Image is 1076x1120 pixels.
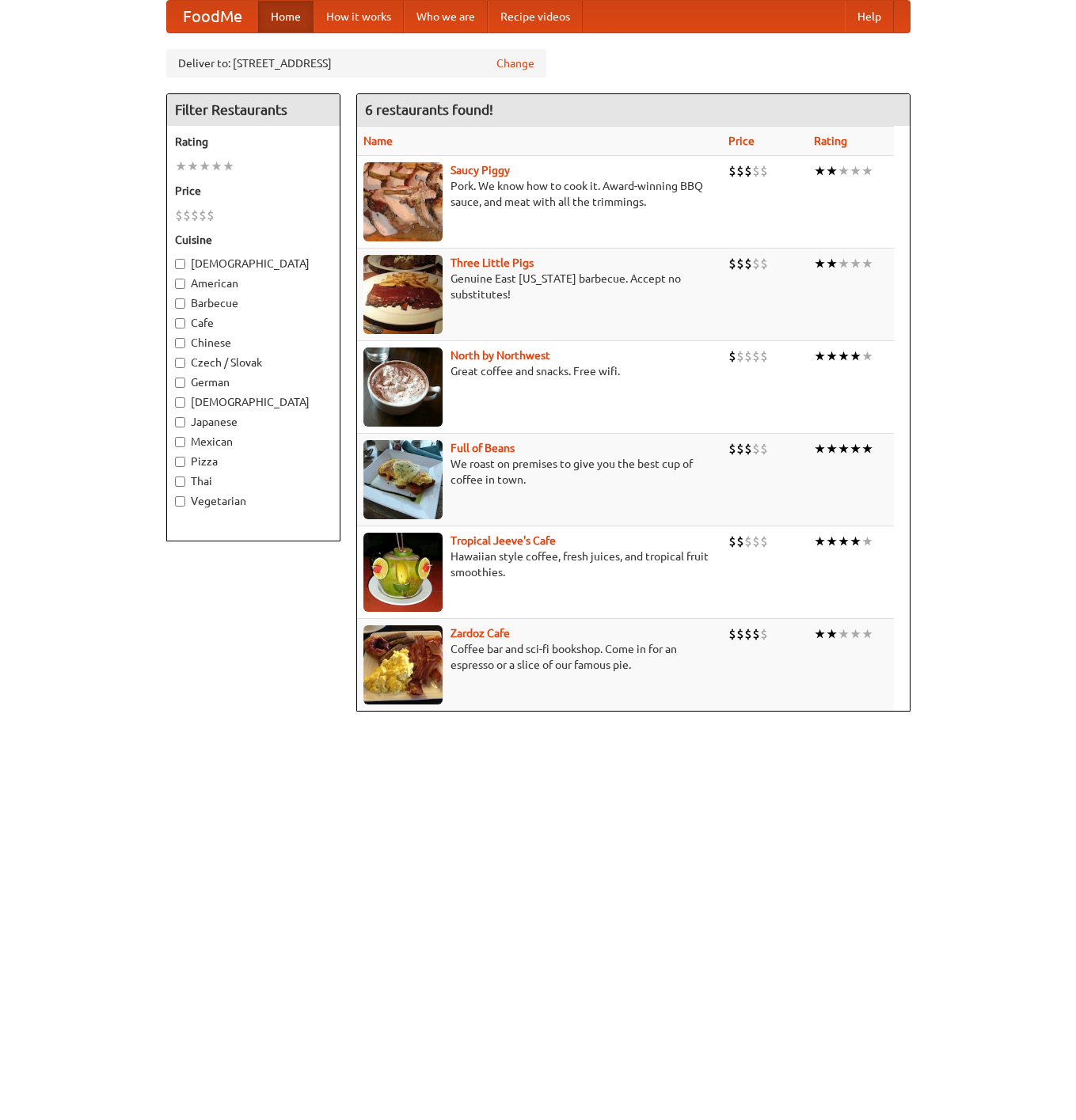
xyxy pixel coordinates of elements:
li: $ [760,255,768,272]
label: German [175,374,332,390]
input: [DEMOGRAPHIC_DATA] [175,259,185,269]
a: Home [258,1,314,32]
li: $ [760,440,768,457]
li: $ [728,533,736,550]
li: $ [199,207,207,224]
li: ★ [222,158,234,175]
a: Change [496,55,534,71]
a: How it works [314,1,404,32]
img: littlepigs.jpg [363,255,443,334]
li: ★ [814,440,826,457]
li: ★ [861,440,873,457]
input: [DEMOGRAPHIC_DATA] [175,397,185,408]
input: Vegetarian [175,496,185,507]
li: ★ [850,533,861,550]
li: $ [728,440,736,457]
img: beans.jpg [363,440,443,519]
li: $ [736,162,744,180]
li: ★ [861,255,873,272]
li: $ [728,162,736,180]
li: ★ [826,440,838,457]
li: $ [728,255,736,272]
label: Japanese [175,414,332,430]
a: FoodMe [167,1,258,32]
div: Deliver to: [STREET_ADDRESS] [166,49,546,78]
a: Help [845,1,894,32]
li: $ [736,347,744,365]
li: ★ [861,625,873,643]
b: Saucy Piggy [451,164,510,177]
li: $ [744,347,752,365]
li: $ [760,162,768,180]
li: ★ [826,533,838,550]
li: $ [752,255,760,272]
li: $ [760,625,768,643]
input: American [175,279,185,289]
a: North by Northwest [451,349,550,362]
li: ★ [850,347,861,365]
label: Cafe [175,315,332,331]
a: Zardoz Cafe [451,627,510,640]
a: Tropical Jeeve's Cafe [451,534,556,547]
li: $ [744,533,752,550]
li: ★ [838,533,850,550]
label: Thai [175,473,332,489]
li: ★ [814,533,826,550]
h5: Rating [175,134,332,150]
li: ★ [826,162,838,180]
p: Coffee bar and sci-fi bookshop. Come in for an espresso or a slice of our famous pie. [363,641,717,673]
input: Mexican [175,437,185,447]
li: $ [744,162,752,180]
li: ★ [826,255,838,272]
label: Vegetarian [175,493,332,509]
li: $ [175,207,183,224]
li: $ [752,162,760,180]
li: ★ [826,347,838,365]
img: zardoz.jpg [363,625,443,704]
p: Genuine East [US_STATE] barbecue. Accept no substitutes! [363,271,717,302]
li: ★ [814,162,826,180]
li: ★ [838,625,850,643]
li: ★ [850,440,861,457]
li: ★ [861,162,873,180]
input: Pizza [175,457,185,467]
li: $ [752,347,760,365]
a: Full of Beans [451,442,515,454]
img: jeeves.jpg [363,533,443,612]
label: American [175,275,332,291]
p: Pork. We know how to cook it. Award-winning BBQ sauce, and meat with all the trimmings. [363,178,717,210]
input: Thai [175,476,185,487]
li: ★ [838,162,850,180]
p: We roast on premises to give you the best cup of coffee in town. [363,456,717,488]
input: Cafe [175,318,185,328]
li: $ [736,533,744,550]
ng-pluralize: 6 restaurants found! [365,102,493,117]
li: $ [191,207,199,224]
label: [DEMOGRAPHIC_DATA] [175,394,332,410]
li: $ [744,440,752,457]
h5: Cuisine [175,232,332,248]
img: saucy.jpg [363,162,443,241]
li: $ [752,440,760,457]
li: $ [736,625,744,643]
h5: Price [175,183,332,199]
li: $ [752,533,760,550]
input: Japanese [175,417,185,427]
a: Three Little Pigs [451,256,534,269]
p: Hawaiian style coffee, fresh juices, and tropical fruit smoothies. [363,549,717,580]
li: ★ [850,162,861,180]
a: Recipe videos [488,1,583,32]
li: $ [760,347,768,365]
input: Czech / Slovak [175,358,185,368]
a: Price [728,135,755,147]
label: Chinese [175,335,332,351]
li: $ [736,440,744,457]
img: north.jpg [363,347,443,427]
input: Barbecue [175,298,185,309]
label: Barbecue [175,295,332,311]
h4: Filter Restaurants [167,94,340,126]
li: ★ [187,158,199,175]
